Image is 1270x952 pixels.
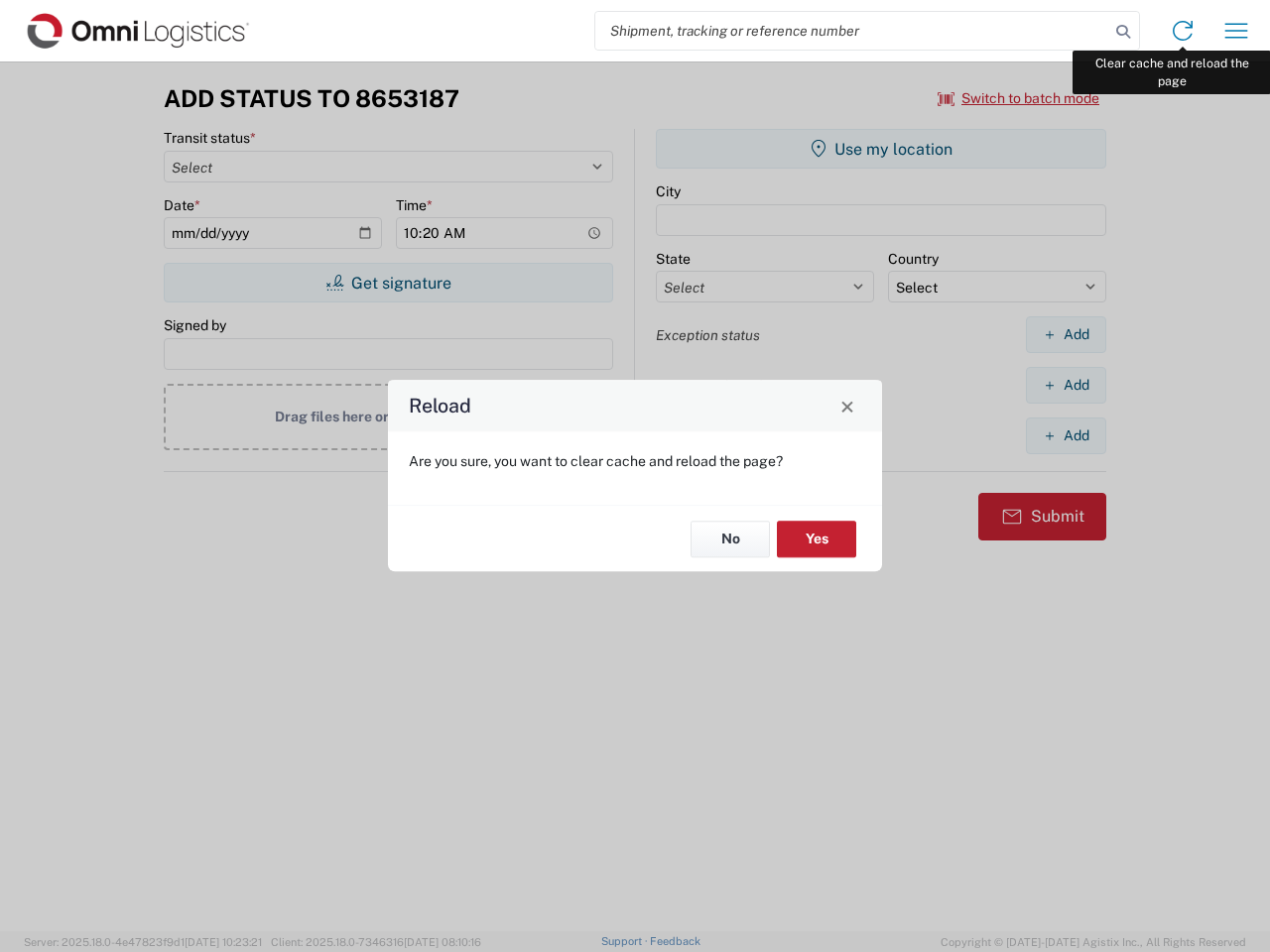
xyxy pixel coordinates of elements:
p: Are you sure, you want to clear cache and reload the page? [409,452,861,470]
input: Shipment, tracking or reference number [595,12,1109,50]
button: Close [833,392,861,419]
button: No [691,521,770,557]
button: Yes [777,521,856,557]
h4: Reload [409,392,471,420]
